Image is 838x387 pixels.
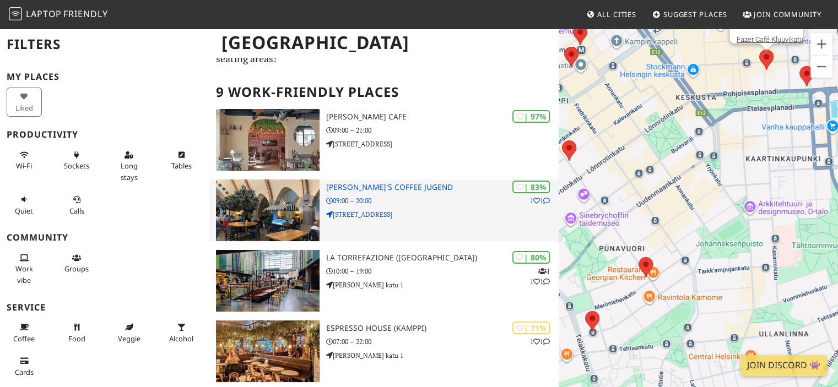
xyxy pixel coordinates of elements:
[16,161,32,171] span: Stable Wi-Fi
[164,146,199,175] button: Tables
[326,324,559,333] h3: Espresso House (Kamppi)
[216,75,552,109] h2: 9 Work-Friendly Places
[530,336,550,347] p: 1 1
[512,110,550,123] div: | 97%
[326,125,559,135] p: 09:00 – 21:00
[7,352,42,381] button: Cards
[7,129,203,140] h3: Productivity
[810,56,832,78] button: Pienennä
[512,251,550,264] div: | 80%
[736,35,803,43] a: Fazer Café Kluuvikatu
[326,350,559,361] p: [PERSON_NAME] katu 1
[59,146,94,175] button: Sockets
[69,206,84,216] span: Video/audio calls
[209,320,559,382] a: Espresso House (Kamppi) | 71% 11 Espresso House (Kamppi) 07:00 – 22:00 [PERSON_NAME] katu 1
[15,264,33,285] span: People working
[209,250,559,312] a: La Torrefazione (Kamppi) | 80% 111 La Torrefazione ([GEOGRAPHIC_DATA]) 10:00 – 19:00 [PERSON_NAME...
[64,161,89,171] span: Power sockets
[164,318,199,347] button: Alcohol
[326,253,559,263] h3: La Torrefazione ([GEOGRAPHIC_DATA])
[213,28,556,58] h1: [GEOGRAPHIC_DATA]
[512,181,550,193] div: | 83%
[118,334,140,344] span: Veggie
[15,206,33,216] span: Quiet
[7,72,203,82] h3: My Places
[7,232,203,243] h3: Community
[209,179,559,241] a: Robert's Coffee Jugend | 83% 11 [PERSON_NAME]'s Coffee Jugend 09:00 – 20:00 [STREET_ADDRESS]
[121,161,138,182] span: Long stays
[530,266,550,287] p: 1 1 1
[326,112,559,122] h3: [PERSON_NAME] Cafe
[9,7,22,20] img: LaptopFriendly
[7,302,203,313] h3: Service
[326,266,559,276] p: 10:00 – 19:00
[326,195,559,206] p: 09:00 – 20:00
[111,146,147,186] button: Long stays
[326,209,559,220] p: [STREET_ADDRESS]
[7,318,42,347] button: Coffee
[216,320,319,382] img: Espresso House (Kamppi)
[740,355,827,376] a: Join Discord 👾
[15,367,34,377] span: Credit cards
[738,4,826,24] a: Join Community
[326,336,559,347] p: 07:00 – 22:00
[326,280,559,290] p: [PERSON_NAME] katu 1
[7,28,203,61] h2: Filters
[597,9,636,19] span: All Cities
[326,139,559,149] p: [STREET_ADDRESS]
[169,334,193,344] span: Alcohol
[209,109,559,171] a: Ziara's Cafe | 97% [PERSON_NAME] Cafe 09:00 – 21:00 [STREET_ADDRESS]
[26,8,62,20] span: Laptop
[810,33,832,55] button: Suurenna
[754,9,821,19] span: Join Community
[59,249,94,278] button: Groups
[582,4,641,24] a: All Cities
[59,190,94,220] button: Calls
[216,179,319,241] img: Robert's Coffee Jugend
[63,8,107,20] span: Friendly
[59,318,94,347] button: Food
[171,161,192,171] span: Work-friendly tables
[512,321,550,334] div: | 71%
[326,183,559,192] h3: [PERSON_NAME]'s Coffee Jugend
[663,9,727,19] span: Suggest Places
[648,4,732,24] a: Suggest Places
[111,318,147,347] button: Veggie
[13,334,35,344] span: Coffee
[68,334,85,344] span: Food
[9,5,108,24] a: LaptopFriendly LaptopFriendly
[64,264,89,274] span: Group tables
[7,249,42,289] button: Work vibe
[7,146,42,175] button: Wi-Fi
[530,195,550,206] p: 1 1
[216,250,319,312] img: La Torrefazione (Kamppi)
[216,109,319,171] img: Ziara's Cafe
[7,190,42,220] button: Quiet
